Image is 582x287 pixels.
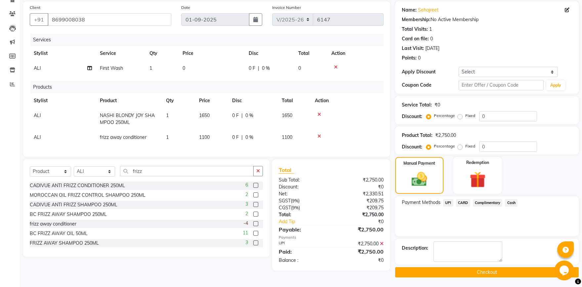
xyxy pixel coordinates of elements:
div: Net: [274,190,331,197]
div: Balance : [274,257,331,264]
div: Points: [402,55,417,61]
div: 1 [429,26,432,33]
div: CADIVUE ANTI FRIZZ CONDITIONER 250ML [30,182,125,189]
div: ₹0 [331,184,389,190]
div: 0 [418,55,421,61]
div: Coupon Code [402,82,459,89]
span: Total [279,167,294,174]
div: ₹2,750.00 [331,225,389,233]
button: +91 [30,13,48,26]
img: _gift.svg [465,170,491,190]
span: 3 [245,239,248,246]
th: Stylist [30,93,96,108]
span: 0 [298,65,301,71]
div: Paid: [274,248,331,256]
div: ( ) [274,197,331,204]
span: 0 [183,65,185,71]
div: ₹2,750.00 [435,132,456,139]
div: BC FRIZZ AWAY OIL 50ML [30,230,88,237]
div: Payments [279,235,384,240]
div: frizz away conditioner [30,221,76,227]
input: Search by Name/Mobile/Email/Code [48,13,171,26]
label: Percentage [434,113,455,119]
th: Action [327,46,384,61]
div: ₹209.75 [331,197,389,204]
th: Price [179,46,245,61]
div: ₹0 [435,102,440,108]
th: Disc [228,93,278,108]
div: Apply Discount [402,68,459,75]
label: Invoice Number [272,5,301,11]
th: Product [96,93,162,108]
span: 2 [245,210,248,217]
div: UPI [274,240,331,247]
a: Add Tip [274,218,341,225]
th: Total [278,93,311,108]
span: 0 F [249,65,255,72]
th: Disc [245,46,294,61]
div: BC FRIZZ AWAY SHAMPOO 250ML [30,211,107,218]
a: Sehajreet [418,7,438,14]
div: Membership: [402,16,431,23]
div: ₹2,750.00 [331,240,389,247]
div: ₹2,750.00 [331,211,389,218]
div: Total: [274,211,331,218]
div: Payable: [274,225,331,233]
span: 0 F [232,112,239,119]
span: Cash [505,199,518,207]
span: 0 % [245,134,253,141]
input: Enter Offer / Coupon Code [459,80,544,90]
span: First Wash [100,65,123,71]
th: Total [294,46,327,61]
span: Complimentary [473,199,503,207]
span: ALI [34,65,41,71]
div: Discount: [274,184,331,190]
button: Checkout [395,267,579,277]
span: -4 [243,220,248,227]
span: 9% [292,198,298,203]
th: Stylist [30,46,96,61]
th: Price [195,93,228,108]
div: Products [30,81,389,93]
span: 0 % [262,65,270,72]
span: ALI [34,134,41,140]
div: ( ) [274,204,331,211]
div: MOROCCAN OIL FRIZZ CONTROL SHAMPOO 250ML [30,192,145,199]
span: frizz away conditioner [100,134,146,140]
span: 1650 [199,112,210,118]
div: [DATE] [425,45,439,52]
div: Services [30,34,389,46]
div: ₹209.75 [331,204,389,211]
div: Product Total: [402,132,433,139]
th: Qty [145,46,179,61]
label: Manual Payment [403,160,435,166]
span: UPI [443,199,453,207]
div: ₹2,330.51 [331,190,389,197]
span: 0 % [245,112,253,119]
span: 0 F [232,134,239,141]
span: 3 [245,201,248,208]
div: CADIVUE ANTI FRIZZ SHAMPOO 250ML [30,201,117,208]
div: Card on file: [402,35,429,42]
span: 1650 [282,112,292,118]
span: 9% [292,205,299,210]
div: Service Total: [402,102,432,108]
div: 0 [430,35,433,42]
th: Action [311,93,384,108]
div: Last Visit: [402,45,424,52]
span: Payment Methods [402,199,440,206]
th: Qty [162,93,195,108]
span: CGST [279,205,291,211]
label: Percentage [434,143,455,149]
span: | [241,134,243,141]
span: ALI [34,112,41,118]
input: Search or Scan [120,166,254,176]
span: 2 [245,191,248,198]
iframe: chat widget [554,261,575,280]
span: | [241,112,243,119]
div: Description: [402,245,428,252]
label: Redemption [466,160,489,166]
div: Name: [402,7,417,14]
div: Discount: [402,113,422,120]
div: Sub Total: [274,177,331,184]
